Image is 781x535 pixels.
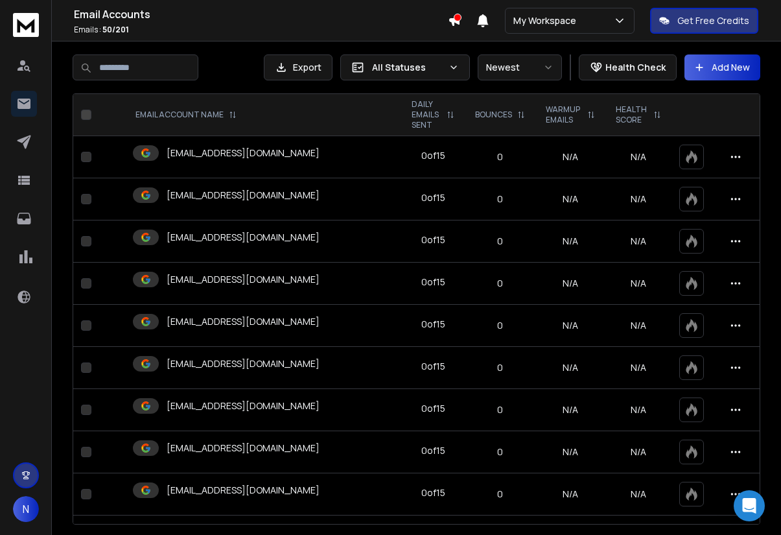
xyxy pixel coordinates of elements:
p: Health Check [605,61,666,74]
p: Emails : [74,25,448,35]
p: [EMAIL_ADDRESS][DOMAIN_NAME] [167,147,320,160]
p: [EMAIL_ADDRESS][DOMAIN_NAME] [167,484,320,497]
div: 0 of 15 [421,360,445,373]
div: 0 of 15 [421,233,445,246]
p: [EMAIL_ADDRESS][DOMAIN_NAME] [167,399,320,412]
p: N/A [613,193,664,206]
p: 0 [472,361,528,374]
p: BOUNCES [475,110,512,120]
p: N/A [613,446,664,458]
p: 0 [472,446,528,458]
p: N/A [613,403,664,416]
p: N/A [613,235,664,248]
p: 0 [472,150,528,163]
p: N/A [613,150,664,163]
td: N/A [535,473,605,516]
button: Add New [684,54,760,80]
img: logo [13,13,39,37]
td: N/A [535,431,605,473]
div: 0 of 15 [421,318,445,331]
div: 0 of 15 [421,402,445,415]
p: My Workspace [513,14,581,27]
p: 0 [472,277,528,290]
p: N/A [613,361,664,374]
button: N [13,496,39,522]
button: Health Check [579,54,677,80]
p: [EMAIL_ADDRESS][DOMAIN_NAME] [167,442,320,455]
p: 0 [472,488,528,501]
button: Export [264,54,332,80]
p: N/A [613,319,664,332]
td: N/A [535,347,605,389]
p: 0 [472,319,528,332]
div: 0 of 15 [421,276,445,289]
p: [EMAIL_ADDRESS][DOMAIN_NAME] [167,189,320,202]
button: Newest [478,54,562,80]
p: HEALTH SCORE [616,104,648,125]
p: WARMUP EMAILS [546,104,581,125]
div: Open Intercom Messenger [734,490,765,521]
p: DAILY EMAILS SENT [412,99,441,130]
td: N/A [535,136,605,178]
div: 0 of 15 [421,191,445,204]
td: N/A [535,178,605,220]
div: 0 of 15 [421,444,445,457]
p: [EMAIL_ADDRESS][DOMAIN_NAME] [167,273,320,286]
td: N/A [535,263,605,305]
p: [EMAIL_ADDRESS][DOMAIN_NAME] [167,231,320,244]
button: Get Free Credits [650,8,758,34]
p: 0 [472,235,528,248]
h1: Email Accounts [74,6,448,22]
span: 50 / 201 [102,24,129,35]
p: Get Free Credits [677,14,749,27]
div: EMAIL ACCOUNT NAME [135,110,237,120]
div: 0 of 15 [421,149,445,162]
p: All Statuses [372,61,443,74]
p: [EMAIL_ADDRESS][DOMAIN_NAME] [167,315,320,328]
p: [EMAIL_ADDRESS][DOMAIN_NAME] [167,357,320,370]
p: N/A [613,488,664,501]
p: 0 [472,193,528,206]
div: 0 of 15 [421,486,445,499]
p: N/A [613,277,664,290]
td: N/A [535,220,605,263]
p: 0 [472,403,528,416]
td: N/A [535,305,605,347]
td: N/A [535,389,605,431]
